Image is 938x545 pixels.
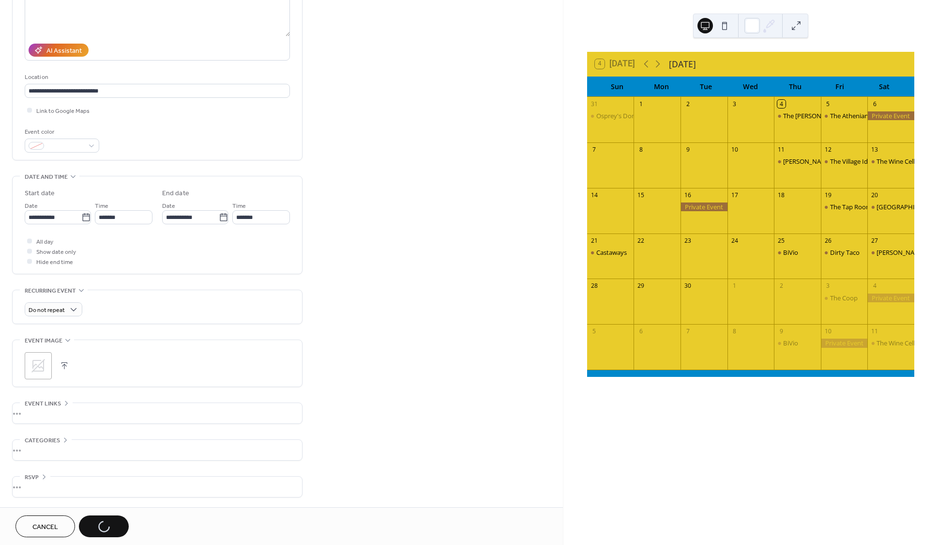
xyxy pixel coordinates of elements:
div: 1 [637,100,645,108]
div: 21 [590,236,598,245]
span: Time [232,201,246,211]
div: 18 [777,191,786,199]
span: Event links [25,399,61,409]
div: 10 [824,327,832,336]
span: RSVP [25,472,39,483]
div: Private Event [867,111,914,120]
div: 25 [777,236,786,245]
div: The George [774,111,821,120]
div: 2 [777,282,786,290]
div: 5 [824,100,832,108]
div: The Athenian [821,111,868,120]
span: Recurring event [25,286,76,296]
div: 16 [684,191,692,199]
div: Start date [25,188,55,199]
span: Show date only [36,247,76,257]
div: 2 [684,100,692,108]
div: 26 [824,236,832,245]
span: Date and time [25,172,68,182]
div: 9 [684,145,692,154]
div: 6 [637,327,645,336]
div: Sun [595,77,639,96]
div: Baiting Hollow Farm Vineyard [867,202,914,211]
div: Osprey's Dominion [596,111,652,120]
div: ••• [13,440,302,460]
div: 27 [871,236,879,245]
span: Cancel [32,522,58,532]
div: ••• [13,403,302,423]
span: Date [162,201,175,211]
div: Sat [862,77,907,96]
div: 20 [871,191,879,199]
span: All day [36,237,53,247]
div: Dirty Taco [821,248,868,257]
div: The Village Idiot [821,157,868,166]
span: Time [95,201,108,211]
div: Wed [728,77,773,96]
div: 11 [777,145,786,154]
div: The Tap Room [821,202,868,211]
div: 14 [590,191,598,199]
div: BiVio [774,248,821,257]
div: 6 [871,100,879,108]
div: 10 [730,145,739,154]
div: 4 [871,282,879,290]
div: Osprey's Dominion [587,111,634,120]
div: The Wine Cellar [877,339,921,347]
div: The Tap Room [830,202,872,211]
div: Private Event [867,294,914,302]
div: 4 [777,100,786,108]
div: 31 [590,100,598,108]
div: 30 [684,282,692,290]
div: 9 [777,327,786,336]
button: Cancel [15,515,75,537]
div: The Village Idiot [830,157,876,166]
div: Teddy's Bully Bar [867,248,914,257]
div: BiVio [783,248,798,257]
div: Castaways [596,248,627,257]
div: 19 [824,191,832,199]
div: BiVio [774,339,821,347]
div: Dirty Taco [830,248,860,257]
span: Link to Google Maps [36,106,90,116]
div: 8 [637,145,645,154]
div: ••• [13,477,302,497]
div: 5 [590,327,598,336]
div: Private Event [681,202,727,211]
div: 7 [590,145,598,154]
div: 28 [590,282,598,290]
div: 23 [684,236,692,245]
div: Castaways [587,248,634,257]
div: 3 [824,282,832,290]
button: AI Assistant [29,44,89,57]
div: The Athenian [830,111,868,120]
div: 7 [684,327,692,336]
div: 11 [871,327,879,336]
div: Event color [25,127,97,137]
div: Thu [773,77,817,96]
span: Date [25,201,38,211]
span: Categories [25,436,60,446]
div: ; [25,352,52,379]
div: The Wine Cellar [867,339,914,347]
div: Private Event [821,339,868,347]
div: 13 [871,145,879,154]
div: [PERSON_NAME] [783,157,832,166]
div: BiVio [783,339,798,347]
span: Do not repeat [29,305,65,316]
span: Hide end time [36,257,73,267]
div: The Wine Cellar [877,157,921,166]
div: 3 [730,100,739,108]
div: 29 [637,282,645,290]
div: End date [162,188,189,199]
div: AI Assistant [46,46,82,56]
div: 8 [730,327,739,336]
div: Danford's [774,157,821,166]
div: 15 [637,191,645,199]
div: Fri [817,77,862,96]
div: The Wine Cellar [867,157,914,166]
div: 17 [730,191,739,199]
div: Mon [639,77,684,96]
div: 24 [730,236,739,245]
